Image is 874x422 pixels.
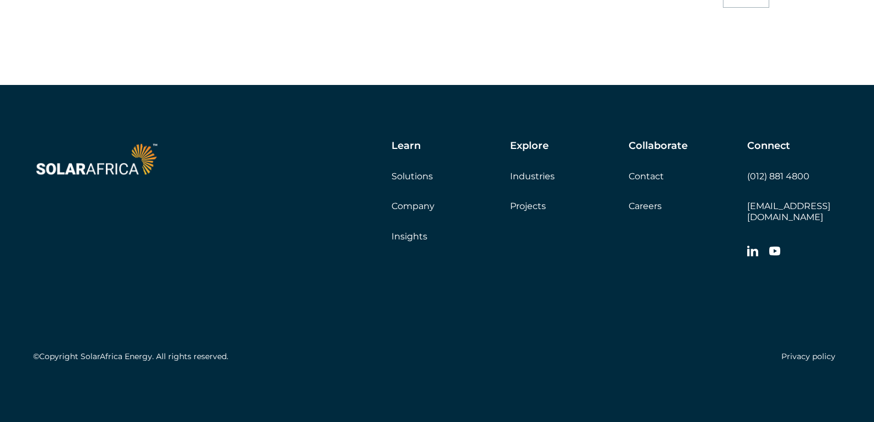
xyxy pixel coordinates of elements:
a: (012) 881 4800 [747,171,809,181]
a: [EMAIL_ADDRESS][DOMAIN_NAME] [747,201,830,222]
a: Insights [392,231,427,242]
a: Careers [629,201,662,211]
h5: ©Copyright SolarAfrica Energy. All rights reserved. [33,352,228,361]
a: Company [392,201,435,211]
h5: Explore [510,140,549,152]
h5: Collaborate [629,140,688,152]
a: Industries [510,171,555,181]
a: Contact [629,171,664,181]
a: Solutions [392,171,433,181]
h5: Connect [747,140,790,152]
a: Projects [510,201,546,211]
a: Privacy policy [781,351,835,361]
h5: Learn [392,140,421,152]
